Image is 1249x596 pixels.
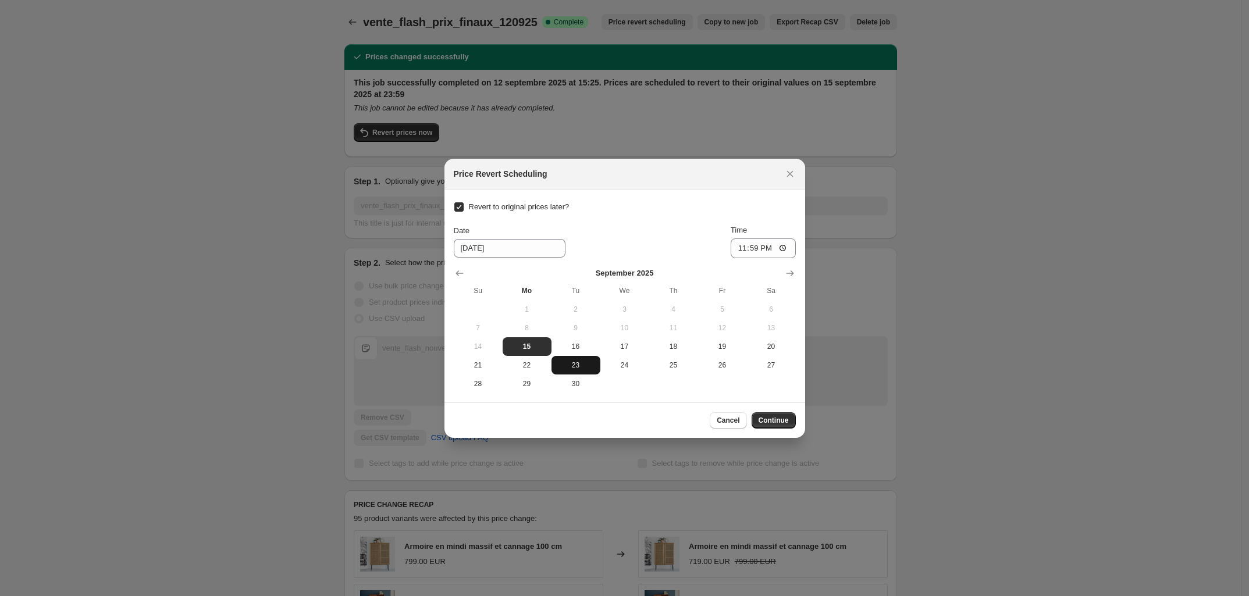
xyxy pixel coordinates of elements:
span: 30 [556,379,596,388]
th: Sunday [454,281,503,300]
button: Saturday September 13 2025 [747,319,796,337]
span: 4 [654,305,693,314]
span: 13 [752,323,791,333]
button: Continue [752,412,796,429]
span: 24 [605,361,645,370]
span: Mo [507,286,547,295]
button: Wednesday September 24 2025 [600,356,649,374]
button: Tuesday September 2 2025 [551,300,600,319]
button: Wednesday September 10 2025 [600,319,649,337]
span: Tu [556,286,596,295]
button: Thursday September 18 2025 [649,337,698,356]
span: 27 [752,361,791,370]
span: Cancel [717,416,739,425]
th: Monday [503,281,551,300]
button: Friday September 26 2025 [698,356,747,374]
button: Tuesday September 16 2025 [551,337,600,356]
span: 16 [556,342,596,351]
button: Friday September 5 2025 [698,300,747,319]
span: 12 [703,323,742,333]
th: Thursday [649,281,698,300]
button: Tuesday September 9 2025 [551,319,600,337]
button: Monday September 1 2025 [503,300,551,319]
button: Wednesday September 17 2025 [600,337,649,356]
button: Today Monday September 15 2025 [503,337,551,356]
span: Revert to original prices later? [469,202,570,211]
span: 2 [556,305,596,314]
span: 5 [703,305,742,314]
span: 6 [752,305,791,314]
button: Cancel [710,412,746,429]
button: Tuesday September 23 2025 [551,356,600,374]
button: Sunday September 14 2025 [454,337,503,356]
span: Sa [752,286,791,295]
button: Close [782,166,798,182]
span: 3 [605,305,645,314]
button: Monday September 22 2025 [503,356,551,374]
span: 20 [752,342,791,351]
span: 19 [703,342,742,351]
button: Thursday September 11 2025 [649,319,698,337]
h2: Price Revert Scheduling [454,168,547,180]
span: Su [458,286,498,295]
span: 1 [507,305,547,314]
span: 21 [458,361,498,370]
button: Show next month, October 2025 [782,265,798,281]
span: Fr [703,286,742,295]
span: 17 [605,342,645,351]
button: Tuesday September 30 2025 [551,374,600,393]
span: Time [731,226,747,234]
button: Friday September 12 2025 [698,319,747,337]
th: Saturday [747,281,796,300]
button: Wednesday September 3 2025 [600,300,649,319]
button: Thursday September 25 2025 [649,356,698,374]
button: Saturday September 20 2025 [747,337,796,356]
span: 8 [507,323,547,333]
span: 25 [654,361,693,370]
input: 9/15/2025 [454,239,565,258]
button: Monday September 29 2025 [503,374,551,393]
th: Tuesday [551,281,600,300]
span: 10 [605,323,645,333]
span: 28 [458,379,498,388]
button: Sunday September 28 2025 [454,374,503,393]
button: Show previous month, August 2025 [451,265,468,281]
button: Friday September 19 2025 [698,337,747,356]
span: 9 [556,323,596,333]
button: Saturday September 6 2025 [747,300,796,319]
span: 29 [507,379,547,388]
span: 23 [556,361,596,370]
span: 15 [507,342,547,351]
span: 14 [458,342,498,351]
button: Saturday September 27 2025 [747,356,796,374]
input: 12:00 [731,238,796,258]
span: Continue [759,416,789,425]
span: 18 [654,342,693,351]
th: Friday [698,281,747,300]
span: We [605,286,645,295]
span: 26 [703,361,742,370]
span: 7 [458,323,498,333]
button: Sunday September 21 2025 [454,356,503,374]
span: Date [454,226,469,235]
button: Sunday September 7 2025 [454,319,503,337]
button: Thursday September 4 2025 [649,300,698,319]
span: Th [654,286,693,295]
th: Wednesday [600,281,649,300]
span: 11 [654,323,693,333]
button: Monday September 8 2025 [503,319,551,337]
span: 22 [507,361,547,370]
